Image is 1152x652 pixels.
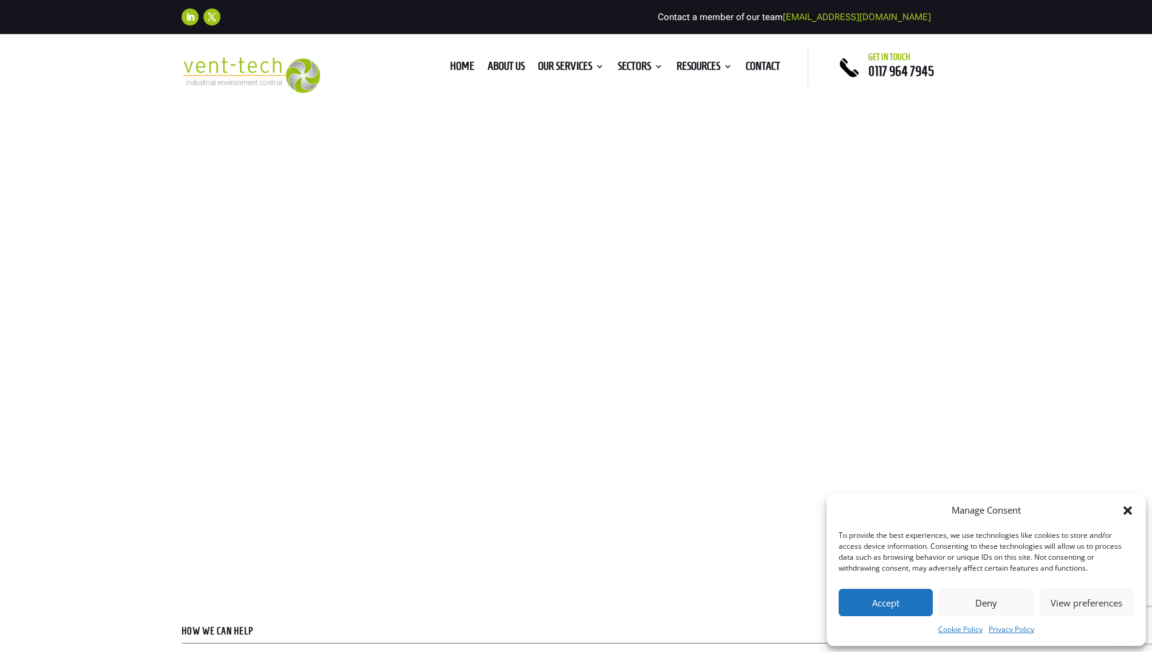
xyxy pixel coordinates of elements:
[839,589,933,616] button: Accept
[488,62,525,75] a: About us
[1040,589,1134,616] button: View preferences
[182,57,321,93] img: 2023-09-27T08_35_16.549ZVENT-TECH---Clear-background
[677,62,732,75] a: Resources
[939,589,1033,616] button: Deny
[618,62,663,75] a: Sectors
[868,64,934,78] a: 0117 964 7945
[658,12,931,22] span: Contact a member of our team
[538,62,604,75] a: Our Services
[1122,504,1134,517] div: Close dialog
[182,627,971,636] p: HOW WE CAN HELP
[938,622,983,637] a: Cookie Policy
[989,622,1034,637] a: Privacy Policy
[203,8,220,25] a: Follow on X
[839,530,1133,574] div: To provide the best experiences, we use technologies like cookies to store and/or access device i...
[868,52,910,62] span: Get in touch
[746,62,780,75] a: Contact
[783,12,931,22] a: [EMAIL_ADDRESS][DOMAIN_NAME]
[952,503,1021,518] div: Manage Consent
[450,62,474,75] a: Home
[182,8,199,25] a: Follow on LinkedIn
